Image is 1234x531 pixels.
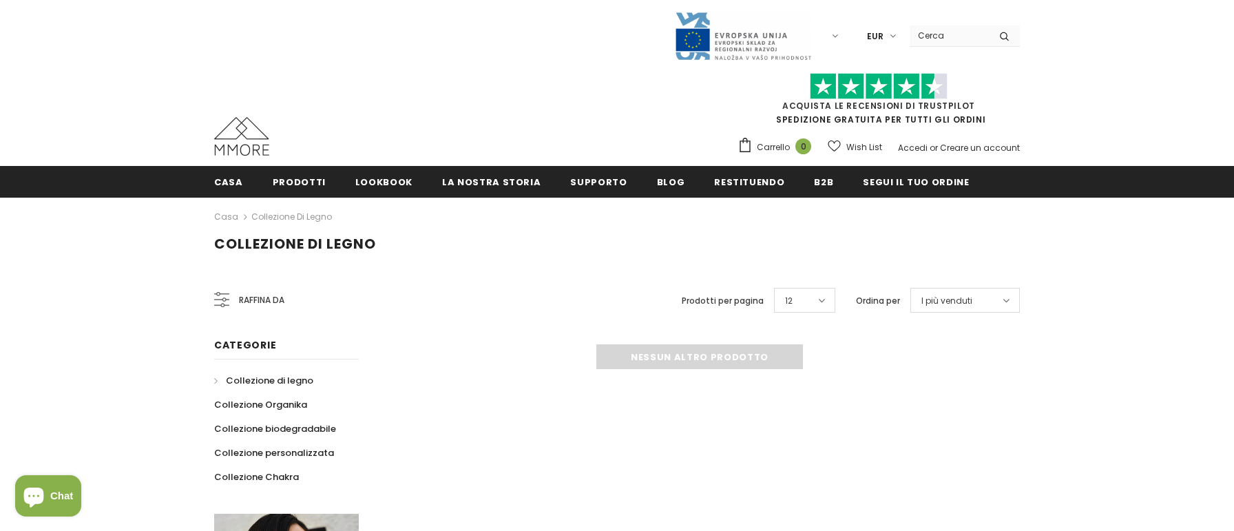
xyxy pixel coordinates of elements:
span: I più venduti [921,294,972,308]
a: Collezione personalizzata [214,441,334,465]
a: B2B [814,166,833,197]
span: supporto [570,176,627,189]
a: Collezione Organika [214,393,307,417]
span: EUR [867,30,883,43]
a: Blog [657,166,685,197]
span: Categorie [214,338,276,352]
span: 0 [795,138,811,154]
span: Collezione personalizzata [214,446,334,459]
a: Casa [214,166,243,197]
span: Wish List [846,140,882,154]
img: Casi MMORE [214,117,269,156]
span: Collezione Organika [214,398,307,411]
span: Lookbook [355,176,412,189]
input: Search Site [910,25,989,45]
span: Collezione di legno [226,374,313,387]
a: Wish List [828,135,882,159]
label: Ordina per [856,294,900,308]
span: or [930,142,938,154]
span: Raffina da [239,293,284,308]
span: Segui il tuo ordine [863,176,969,189]
span: Collezione Chakra [214,470,299,483]
a: La nostra storia [442,166,541,197]
label: Prodotti per pagina [682,294,764,308]
span: Casa [214,176,243,189]
a: Casa [214,209,238,225]
span: B2B [814,176,833,189]
span: Prodotti [273,176,326,189]
a: Restituendo [714,166,784,197]
span: Collezione di legno [214,234,376,253]
span: Restituendo [714,176,784,189]
a: Collezione di legno [251,211,332,222]
img: Fidati di Pilot Stars [810,73,948,100]
span: Collezione biodegradabile [214,422,336,435]
a: Collezione biodegradabile [214,417,336,441]
img: Javni Razpis [674,11,812,61]
a: Javni Razpis [674,30,812,41]
span: Carrello [757,140,790,154]
span: SPEDIZIONE GRATUITA PER TUTTI GLI ORDINI [738,79,1020,125]
a: Accedi [898,142,928,154]
a: Prodotti [273,166,326,197]
a: Carrello 0 [738,137,818,158]
a: Lookbook [355,166,412,197]
a: Segui il tuo ordine [863,166,969,197]
span: Blog [657,176,685,189]
span: La nostra storia [442,176,541,189]
a: Collezione di legno [214,368,313,393]
a: supporto [570,166,627,197]
span: 12 [785,294,793,308]
a: Acquista le recensioni di TrustPilot [782,100,975,112]
a: Collezione Chakra [214,465,299,489]
a: Creare un account [940,142,1020,154]
inbox-online-store-chat: Shopify online store chat [11,475,85,520]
